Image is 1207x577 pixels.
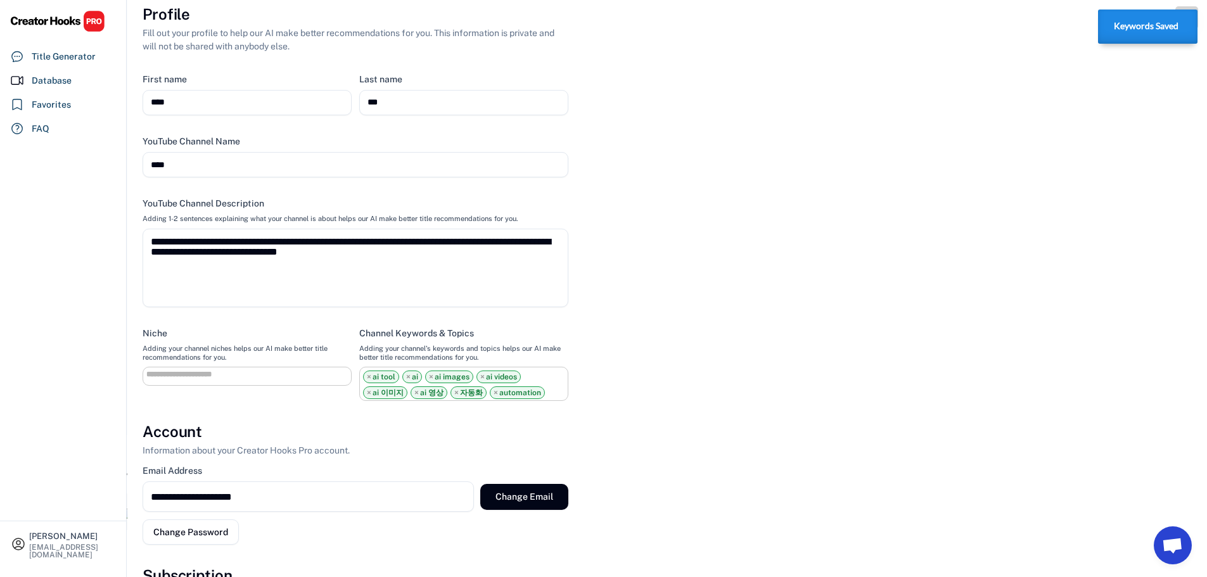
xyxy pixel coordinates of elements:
div: Domain: [DOMAIN_NAME] [33,33,139,43]
div: Last name [359,73,402,85]
div: [PERSON_NAME] [29,532,115,540]
div: [EMAIL_ADDRESS][DOMAIN_NAME] [29,543,115,559]
li: ai tool [363,371,399,383]
div: Niche [143,327,167,339]
div: Email Address [143,465,202,476]
h3: Account [143,421,202,443]
img: website_grey.svg [20,33,30,43]
a: 채팅 열기 [1154,526,1192,564]
div: Adding your channel's keywords and topics helps our AI make better title recommendations for you. [359,344,568,362]
span: × [406,373,411,381]
div: FAQ [32,122,49,136]
span: × [367,373,371,381]
div: Adding your channel niches helps our AI make better title recommendations for you. [143,344,352,362]
span: × [429,373,433,381]
strong: Keywords Saved [1114,21,1178,31]
li: ai [402,371,422,383]
li: ai videos [476,371,521,383]
img: logo_orange.svg [20,20,30,30]
div: Database [32,74,72,87]
li: ai 이미지 [363,386,407,399]
div: Keywords by Traffic [140,75,214,83]
span: × [480,373,485,381]
li: ai 영상 [411,386,447,399]
img: tab_domain_overview_orange.svg [34,73,44,84]
li: 자동화 [450,386,487,399]
div: YouTube Channel Description [143,198,264,209]
div: Favorites [32,98,71,111]
div: v 4.0.24 [35,20,62,30]
button: Change Email [480,484,568,510]
img: CHPRO%20Logo.svg [10,10,105,32]
div: Fill out your profile to help our AI make better recommendations for you. This information is pri... [143,27,568,53]
button: Change Password [143,519,239,545]
span: × [494,389,498,396]
span: × [367,389,371,396]
div: Adding 1-2 sentences explaining what your channel is about helps our AI make better title recomme... [143,214,518,223]
img: tab_keywords_by_traffic_grey.svg [126,73,136,84]
span: × [414,389,419,396]
div: First name [143,73,187,85]
div: Information about your Creator Hooks Pro account. [143,444,350,457]
div: YouTube Channel Name [143,136,240,147]
span: × [454,389,459,396]
div: Channel Keywords & Topics [359,327,474,339]
h3: Profile [143,4,190,25]
li: ai images [425,371,473,383]
div: Domain Overview [48,75,113,83]
div: Title Generator [32,50,96,63]
li: automation [490,386,545,399]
